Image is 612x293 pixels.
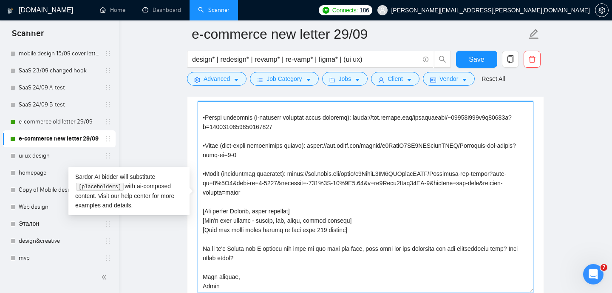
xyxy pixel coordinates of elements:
[192,23,527,45] input: Scanner name...
[19,233,99,250] a: design&creative
[583,264,603,284] iframe: Intercom live chat
[528,29,539,40] span: edit
[595,7,609,14] a: setting
[323,7,329,14] img: upwork-logo.png
[380,7,385,13] span: user
[19,96,99,113] a: SaaS 24/09 B-test
[456,51,497,68] button: Save
[105,238,111,244] span: holder
[434,55,450,63] span: search
[121,192,150,199] a: help center
[19,215,99,233] a: Эталон
[462,77,467,83] span: caret-down
[423,57,428,62] span: info-circle
[19,113,99,130] a: e-commerce old letter 29/09
[105,67,111,74] span: holder
[601,264,607,271] span: 7
[423,72,475,86] button: idcardVendorcaret-down
[482,74,505,83] a: Reset All
[434,51,451,68] button: search
[257,77,263,83] span: bars
[105,101,111,108] span: holder
[406,77,412,83] span: caret-down
[19,164,99,181] a: homepage
[322,72,368,86] button: folderJobscaret-down
[306,77,312,83] span: caret-down
[339,74,351,83] span: Jobs
[19,45,99,62] a: mobile design 15/09 cover letter another first part
[68,167,190,215] div: Sardor AI bidder will substitute with ai-composed content. Visit our for more examples and details.
[19,250,99,267] a: mvp
[194,77,200,83] span: setting
[19,130,99,147] a: e-commerce new letter 29/09
[198,6,229,14] a: searchScanner
[388,74,403,83] span: Client
[198,101,533,293] textarea: Cover letter template:
[101,273,110,282] span: double-left
[595,7,608,14] span: setting
[105,84,111,91] span: holder
[378,77,384,83] span: user
[502,55,518,63] span: copy
[332,6,358,15] span: Connects:
[250,72,318,86] button: barsJob Categorycaret-down
[105,135,111,142] span: holder
[233,77,239,83] span: caret-down
[595,3,609,17] button: setting
[19,62,99,79] a: SaaS 23/09 changed hook
[105,152,111,159] span: holder
[76,183,123,191] code: [placeholders]
[430,77,436,83] span: idcard
[187,72,246,86] button: settingAdvancedcaret-down
[439,74,458,83] span: Vendor
[192,54,419,65] input: Search Freelance Jobs...
[371,72,419,86] button: userClientcaret-down
[524,51,541,68] button: delete
[105,255,111,261] span: holder
[266,74,302,83] span: Job Category
[7,4,13,17] img: logo
[19,147,99,164] a: ui ux design
[5,27,51,45] span: Scanner
[100,6,125,14] a: homeHome
[105,50,111,57] span: holder
[329,77,335,83] span: folder
[105,118,111,125] span: holder
[469,54,484,65] span: Save
[105,221,111,227] span: holder
[360,6,369,15] span: 186
[204,74,230,83] span: Advanced
[19,181,99,198] a: Copy of Mobile design
[142,6,181,14] a: dashboardDashboard
[354,77,360,83] span: caret-down
[524,55,540,63] span: delete
[19,198,99,215] a: Web design
[19,79,99,96] a: SaaS 24/09 A-test
[502,51,519,68] button: copy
